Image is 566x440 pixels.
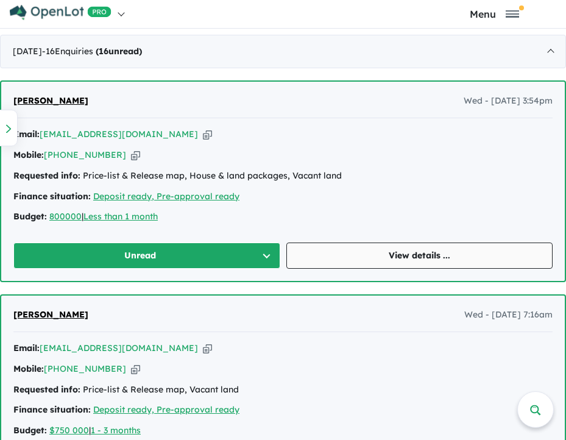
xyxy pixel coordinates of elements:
span: - 16 Enquir ies [42,46,142,57]
a: Deposit ready, Pre-approval ready [93,404,239,415]
a: [PHONE_NUMBER] [44,149,126,160]
span: Wed - [DATE] 7:16am [464,308,553,322]
button: Toggle navigation [426,8,563,20]
a: [EMAIL_ADDRESS][DOMAIN_NAME] [40,342,198,353]
strong: ( unread) [96,46,142,57]
a: 1 - 3 months [91,425,141,436]
div: Price-list & Release map, House & land packages, Vacant land [13,169,553,183]
a: View details ... [286,243,553,269]
span: [PERSON_NAME] [13,95,88,106]
img: Openlot PRO Logo White [10,5,111,20]
button: Copy [203,128,212,141]
strong: Finance situation: [13,404,91,415]
div: Price-list & Release map, Vacant land [13,383,553,397]
button: Copy [131,149,140,161]
span: 16 [99,46,108,57]
strong: Mobile: [13,149,44,160]
span: Wed - [DATE] 3:54pm [464,94,553,108]
div: | [13,210,553,224]
span: [PERSON_NAME] [13,309,88,320]
strong: Email: [13,342,40,353]
strong: Finance situation: [13,191,91,202]
strong: Budget: [13,211,47,222]
strong: Requested info: [13,170,80,181]
button: Unread [13,243,280,269]
strong: Requested info: [13,384,80,395]
button: Copy [131,363,140,375]
a: Less than 1 month [83,211,158,222]
strong: Mobile: [13,363,44,374]
a: [EMAIL_ADDRESS][DOMAIN_NAME] [40,129,198,140]
strong: Budget: [13,425,47,436]
button: Copy [203,342,212,355]
a: 800000 [49,211,82,222]
a: Deposit ready, Pre-approval ready [93,191,239,202]
a: [PHONE_NUMBER] [44,363,126,374]
a: $750 000 [49,425,89,436]
a: [PERSON_NAME] [13,308,88,322]
div: | [13,424,553,438]
strong: Email: [13,129,40,140]
a: [PERSON_NAME] [13,94,88,108]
